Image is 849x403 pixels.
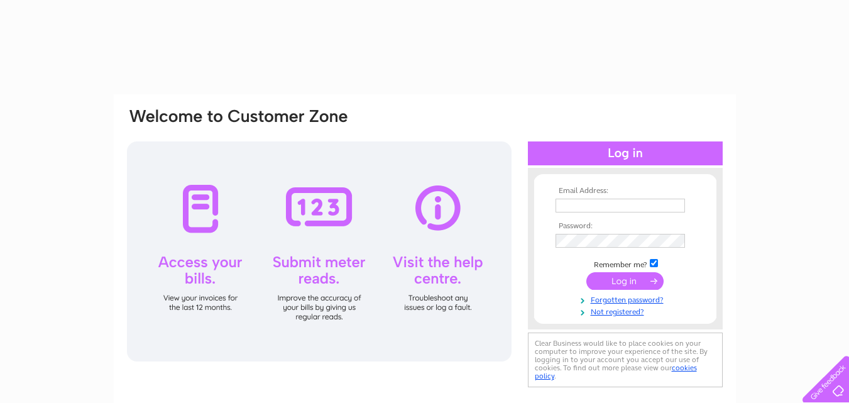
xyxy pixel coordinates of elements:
[556,293,698,305] a: Forgotten password?
[556,305,698,317] a: Not registered?
[552,187,698,196] th: Email Address:
[535,363,697,380] a: cookies policy
[528,333,723,387] div: Clear Business would like to place cookies on your computer to improve your experience of the sit...
[552,222,698,231] th: Password:
[586,272,664,290] input: Submit
[552,257,698,270] td: Remember me?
